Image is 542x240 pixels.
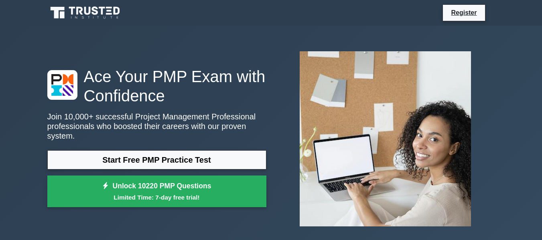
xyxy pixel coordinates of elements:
[47,67,266,105] h1: Ace Your PMP Exam with Confidence
[47,175,266,208] a: Unlock 10220 PMP QuestionsLimited Time: 7-day free trial!
[47,150,266,169] a: Start Free PMP Practice Test
[47,112,266,141] p: Join 10,000+ successful Project Management Professional professionals who boosted their careers w...
[57,193,256,202] small: Limited Time: 7-day free trial!
[446,8,481,18] a: Register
